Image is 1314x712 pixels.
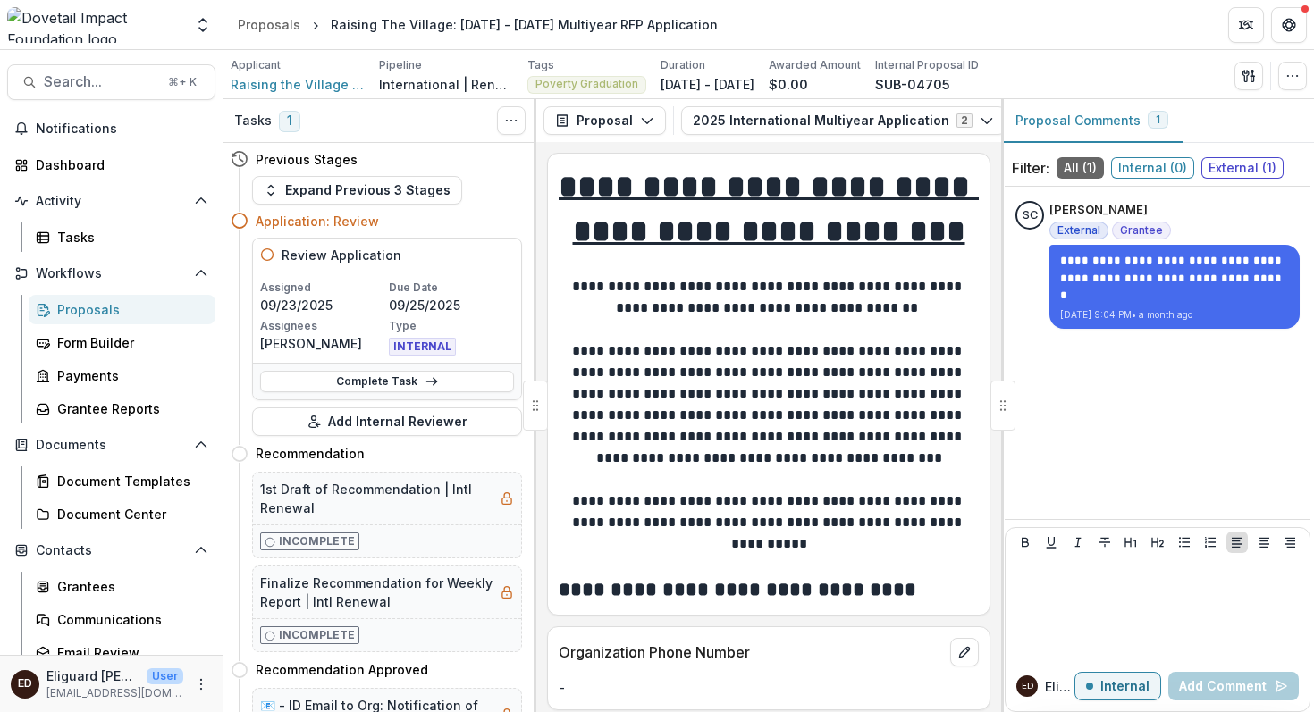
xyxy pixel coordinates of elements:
[389,318,514,334] p: Type
[1015,532,1036,553] button: Bold
[1057,224,1100,237] span: External
[238,15,300,34] div: Proposals
[1040,532,1062,553] button: Underline
[1253,532,1275,553] button: Align Center
[875,75,950,94] p: SUB-04705
[256,444,365,463] h4: Recommendation
[1120,224,1163,237] span: Grantee
[57,399,201,418] div: Grantee Reports
[29,295,215,324] a: Proposals
[36,543,187,558] span: Contacts
[279,627,355,643] p: Incomplete
[36,438,187,453] span: Documents
[559,677,979,699] p: -
[1228,7,1264,43] button: Partners
[7,150,215,180] a: Dashboard
[1156,113,1160,126] span: 1
[1049,201,1148,219] p: [PERSON_NAME]
[190,674,212,695] button: More
[231,75,365,94] a: Raising the Village (RtV)
[147,668,183,684] p: User
[256,660,428,679] h4: Recommendation Approved
[1001,99,1183,143] button: Proposal Comments
[950,638,979,666] button: edit
[231,12,725,38] nav: breadcrumb
[7,7,183,43] img: Dovetail Impact Foundation logo
[1022,682,1033,691] div: Eliguard Dawson
[190,7,215,43] button: Open entity switcher
[282,246,401,264] h5: Review Application
[36,121,208,137] span: Notifications
[36,194,187,209] span: Activity
[7,536,215,565] button: Open Contacts
[260,574,493,611] h5: Finalize Recommendation for Weekly Report | Intl Renewal
[1100,679,1150,694] p: Internal
[29,499,215,529] a: Document Center
[7,64,215,100] button: Search...
[527,57,554,73] p: Tags
[1226,532,1248,553] button: Align Left
[1094,532,1116,553] button: Strike
[379,75,513,94] p: International | Renewal Pipeline
[234,113,272,129] h3: Tasks
[1111,157,1194,179] span: Internal ( 0 )
[164,72,200,92] div: ⌘ + K
[1271,7,1307,43] button: Get Help
[260,480,493,517] h5: 1st Draft of Recommendation | Intl Renewal
[57,505,201,524] div: Document Center
[1045,677,1074,696] p: Eliguard D
[1074,672,1161,700] button: Internal
[1057,157,1104,179] span: All ( 1 )
[18,678,32,690] div: Eliguard Dawson
[7,259,215,288] button: Open Workflows
[252,176,462,205] button: Expand Previous 3 Stages
[1168,672,1299,700] button: Add Comment
[389,296,514,314] p: 09/25/2025
[535,78,638,90] span: Poverty Graduation
[29,605,215,634] a: Communications
[661,75,754,94] p: [DATE] - [DATE]
[36,155,201,174] div: Dashboard
[7,431,215,459] button: Open Documents
[1012,157,1049,179] p: Filter:
[260,334,385,353] p: [PERSON_NAME]
[1279,532,1301,553] button: Align Right
[57,577,201,596] div: Grantees
[29,222,215,252] a: Tasks
[57,333,201,352] div: Form Builder
[260,280,385,296] p: Assigned
[231,57,281,73] p: Applicant
[559,641,943,663] p: Organization Phone Number
[279,533,355,549] p: Incomplete
[36,266,187,281] span: Workflows
[1060,308,1289,322] p: [DATE] 9:04 PM • a month ago
[29,361,215,390] a: Payments
[1067,532,1089,553] button: Italicize
[231,12,307,38] a: Proposals
[57,472,201,490] div: Document Templates
[46,685,183,701] p: [EMAIL_ADDRESS][DOMAIN_NAME]
[331,15,718,34] div: Raising The Village: [DATE] - [DATE] Multiyear RFP Application
[1147,532,1168,553] button: Heading 2
[279,111,300,132] span: 1
[252,407,522,436] button: Add Internal Reviewer
[57,643,201,662] div: Email Review
[1023,210,1038,222] div: Shawn Cheung
[57,610,201,629] div: Communications
[7,114,215,143] button: Notifications
[543,106,666,135] button: Proposal
[256,212,379,230] h4: Application: Review
[497,106,526,135] button: Toggle View Cancelled Tasks
[260,296,385,314] p: 09/23/2025
[46,666,139,685] p: Eliguard [PERSON_NAME]
[29,638,215,667] a: Email Review
[57,228,201,247] div: Tasks
[769,75,808,94] p: $0.00
[7,187,215,215] button: Open Activity
[256,150,358,169] h4: Previous Stages
[44,73,157,90] span: Search...
[379,57,422,73] p: Pipeline
[57,366,201,385] div: Payments
[661,57,705,73] p: Duration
